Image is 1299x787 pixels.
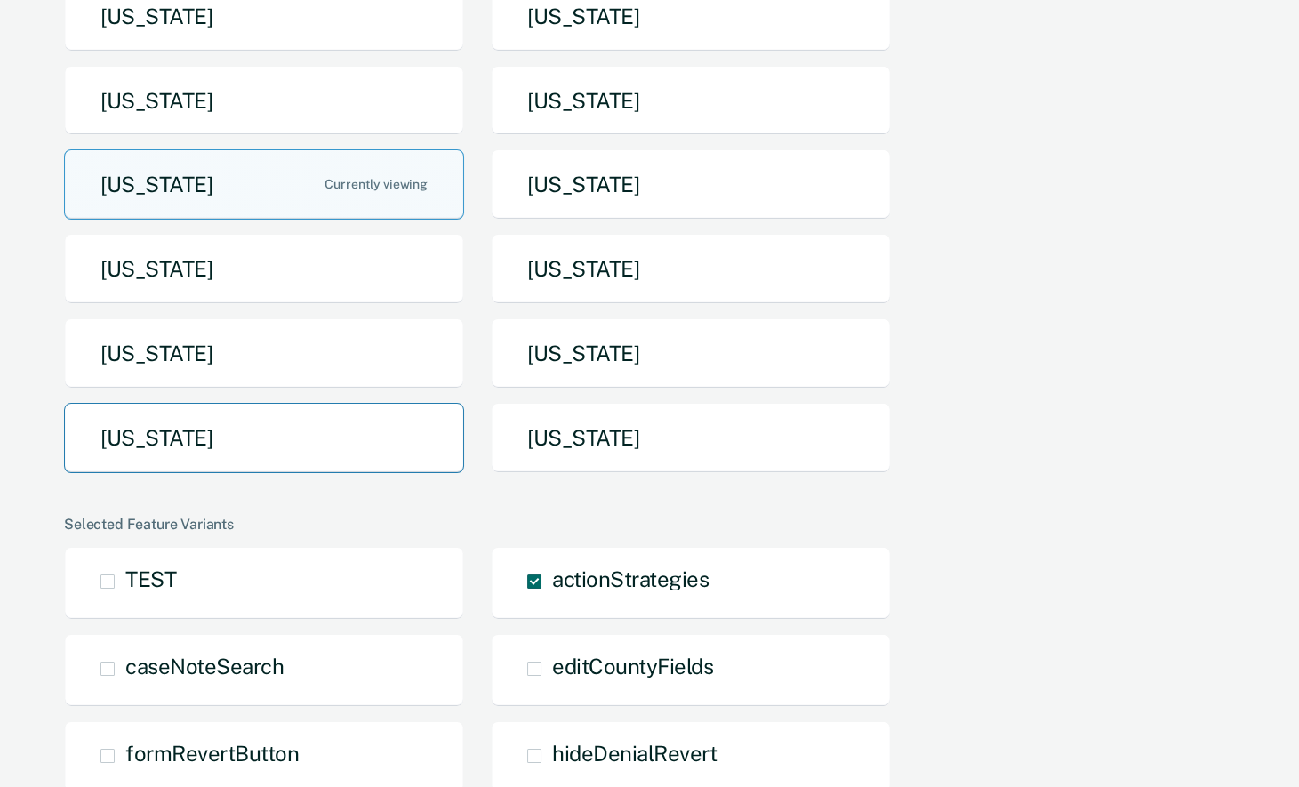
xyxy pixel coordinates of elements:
button: [US_STATE] [491,66,891,136]
span: TEST [125,566,176,591]
span: actionStrategies [552,566,709,591]
div: Selected Feature Variants [64,516,1228,533]
span: editCountyFields [552,654,713,679]
button: [US_STATE] [491,318,891,389]
button: [US_STATE] [64,234,464,304]
button: [US_STATE] [491,149,891,220]
button: [US_STATE] [64,149,464,220]
button: [US_STATE] [64,403,464,473]
span: formRevertButton [125,741,299,766]
button: [US_STATE] [491,234,891,304]
button: [US_STATE] [64,66,464,136]
span: caseNoteSearch [125,654,284,679]
span: hideDenialRevert [552,741,717,766]
button: [US_STATE] [64,318,464,389]
button: [US_STATE] [491,403,891,473]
